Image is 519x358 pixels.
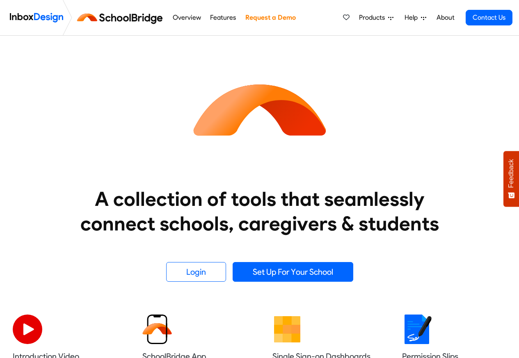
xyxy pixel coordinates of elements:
a: Request a Demo [243,9,298,26]
a: Products [356,9,397,26]
span: Help [405,13,421,23]
img: 2022_01_18_icon_signature.svg [402,315,432,344]
button: Feedback - Show survey [503,151,519,207]
a: About [434,9,457,26]
a: Contact Us [466,10,512,25]
a: Overview [170,9,203,26]
a: Login [166,262,226,282]
img: 2022_01_13_icon_grid.svg [272,315,302,344]
img: 2022_07_11_icon_video_playback.svg [13,315,42,344]
heading: A collection of tools that seamlessly connect schools, caregivers & students [65,187,455,236]
img: 2022_01_13_icon_sb_app.svg [142,315,172,344]
img: schoolbridge logo [75,8,168,27]
span: Products [359,13,388,23]
a: Help [401,9,430,26]
a: Set Up For Your School [233,262,353,282]
a: Features [208,9,238,26]
img: icon_schoolbridge.svg [186,36,334,183]
span: Feedback [508,159,515,188]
